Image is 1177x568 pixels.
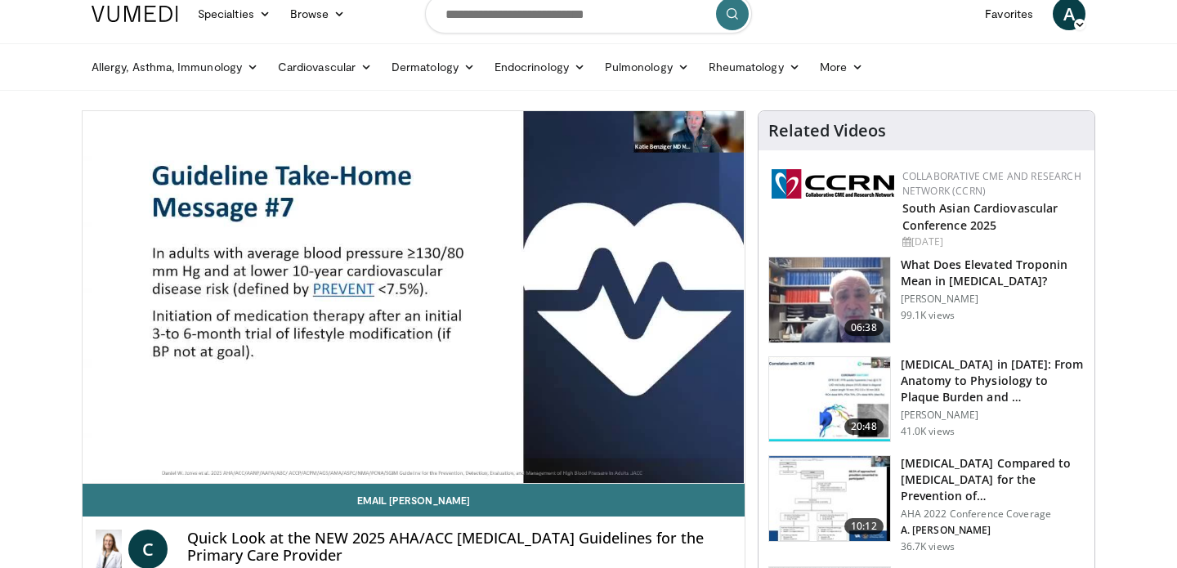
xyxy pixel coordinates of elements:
[901,455,1085,504] h3: [MEDICAL_DATA] Compared to [MEDICAL_DATA] for the Prevention of…
[901,356,1085,405] h3: [MEDICAL_DATA] in [DATE]: From Anatomy to Physiology to Plaque Burden and …
[901,293,1085,306] p: [PERSON_NAME]
[901,309,955,322] p: 99.1K views
[769,357,890,442] img: 823da73b-7a00-425d-bb7f-45c8b03b10c3.150x105_q85_crop-smart_upscale.jpg
[901,257,1085,289] h3: What Does Elevated Troponin Mean in [MEDICAL_DATA]?
[92,6,178,22] img: VuMedi Logo
[768,121,886,141] h4: Related Videos
[902,169,1081,198] a: Collaborative CME and Research Network (CCRN)
[810,51,873,83] a: More
[83,484,745,517] a: Email [PERSON_NAME]
[187,530,732,565] h4: Quick Look at the NEW 2025 AHA/ACC [MEDICAL_DATA] Guidelines for the Primary Care Provider
[901,524,1085,537] p: A. [PERSON_NAME]
[83,111,745,484] video-js: Video Player
[699,51,810,83] a: Rheumatology
[844,418,884,435] span: 20:48
[769,456,890,541] img: 7c0f9b53-1609-4588-8498-7cac8464d722.150x105_q85_crop-smart_upscale.jpg
[772,169,894,199] img: a04ee3ba-8487-4636-b0fb-5e8d268f3737.png.150x105_q85_autocrop_double_scale_upscale_version-0.2.png
[595,51,699,83] a: Pulmonology
[768,257,1085,343] a: 06:38 What Does Elevated Troponin Mean in [MEDICAL_DATA]? [PERSON_NAME] 99.1K views
[902,200,1058,233] a: South Asian Cardiovascular Conference 2025
[901,425,955,438] p: 41.0K views
[485,51,595,83] a: Endocrinology
[769,257,890,342] img: 98daf78a-1d22-4ebe-927e-10afe95ffd94.150x105_q85_crop-smart_upscale.jpg
[901,540,955,553] p: 36.7K views
[768,356,1085,443] a: 20:48 [MEDICAL_DATA] in [DATE]: From Anatomy to Physiology to Plaque Burden and … [PERSON_NAME] 4...
[902,235,1081,249] div: [DATE]
[901,409,1085,422] p: [PERSON_NAME]
[768,455,1085,553] a: 10:12 [MEDICAL_DATA] Compared to [MEDICAL_DATA] for the Prevention of… AHA 2022 Conference Covera...
[268,51,382,83] a: Cardiovascular
[382,51,485,83] a: Dermatology
[82,51,268,83] a: Allergy, Asthma, Immunology
[901,508,1085,521] p: AHA 2022 Conference Coverage
[844,518,884,534] span: 10:12
[844,320,884,336] span: 06:38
